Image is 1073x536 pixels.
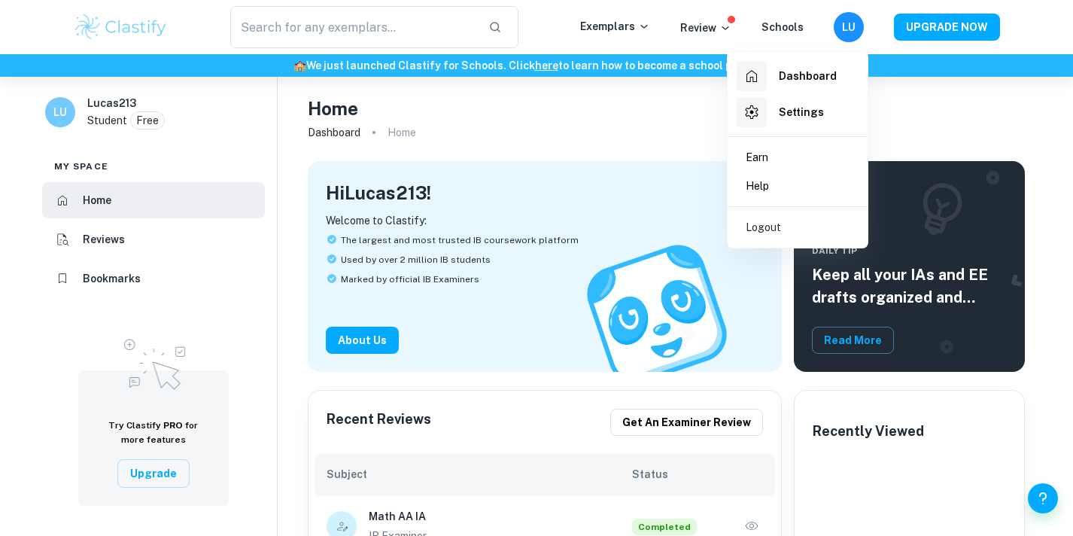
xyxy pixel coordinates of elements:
h6: Dashboard [779,68,837,84]
a: Settings [734,94,862,130]
p: Earn [746,149,768,166]
p: Help [746,178,769,194]
a: Help [734,172,862,200]
p: Logout [746,219,781,236]
a: Dashboard [734,58,862,94]
a: Earn [734,143,862,172]
h6: Settings [779,104,824,120]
